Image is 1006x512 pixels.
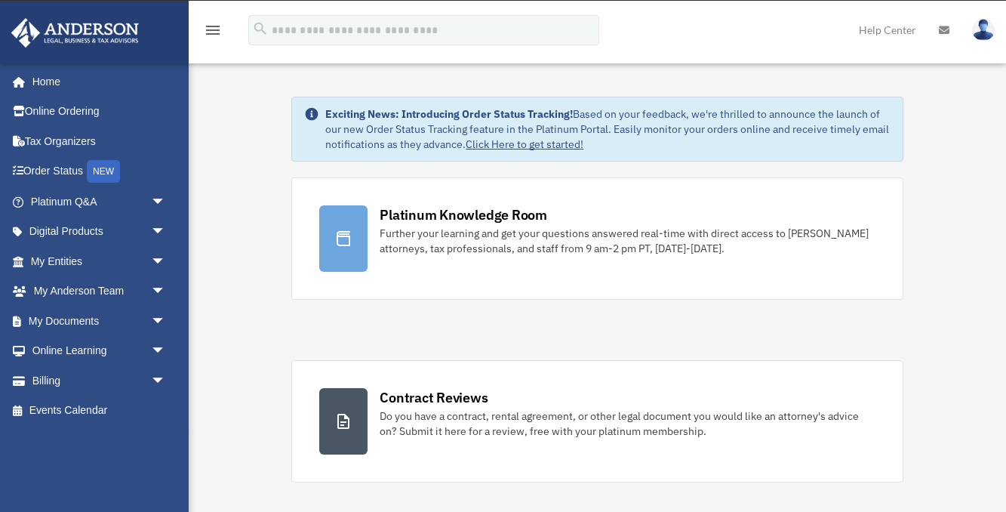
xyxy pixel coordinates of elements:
div: NEW [87,160,120,183]
a: Order StatusNEW [11,156,189,187]
div: Based on your feedback, we're thrilled to announce the launch of our new Order Status Tracking fe... [325,106,890,152]
a: Events Calendar [11,396,189,426]
strong: Exciting News: Introducing Order Status Tracking! [325,107,573,121]
a: Platinum Knowledge Room Further your learning and get your questions answered real-time with dire... [291,177,903,300]
div: Do you have a contract, rental agreement, or other legal document you would like an attorney's ad... [380,409,875,439]
img: User Pic [972,19,995,41]
a: My Entitiesarrow_drop_down [11,246,189,276]
span: arrow_drop_down [151,217,181,248]
a: Platinum Q&Aarrow_drop_down [11,187,189,217]
span: arrow_drop_down [151,187,181,217]
a: My Anderson Teamarrow_drop_down [11,276,189,307]
div: Contract Reviews [380,388,488,407]
a: Online Learningarrow_drop_down [11,336,189,366]
span: arrow_drop_down [151,336,181,367]
span: arrow_drop_down [151,246,181,277]
div: Platinum Knowledge Room [380,205,547,224]
a: Home [11,66,181,97]
a: Online Ordering [11,97,189,127]
a: menu [204,26,222,39]
span: arrow_drop_down [151,276,181,307]
div: Further your learning and get your questions answered real-time with direct access to [PERSON_NAM... [380,226,875,256]
span: arrow_drop_down [151,365,181,396]
span: arrow_drop_down [151,306,181,337]
a: Click Here to get started! [466,137,583,151]
a: Tax Organizers [11,126,189,156]
img: Anderson Advisors Platinum Portal [7,18,143,48]
i: search [252,20,269,37]
a: Contract Reviews Do you have a contract, rental agreement, or other legal document you would like... [291,360,903,483]
a: Digital Productsarrow_drop_down [11,217,189,247]
a: Billingarrow_drop_down [11,365,189,396]
a: My Documentsarrow_drop_down [11,306,189,336]
i: menu [204,21,222,39]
